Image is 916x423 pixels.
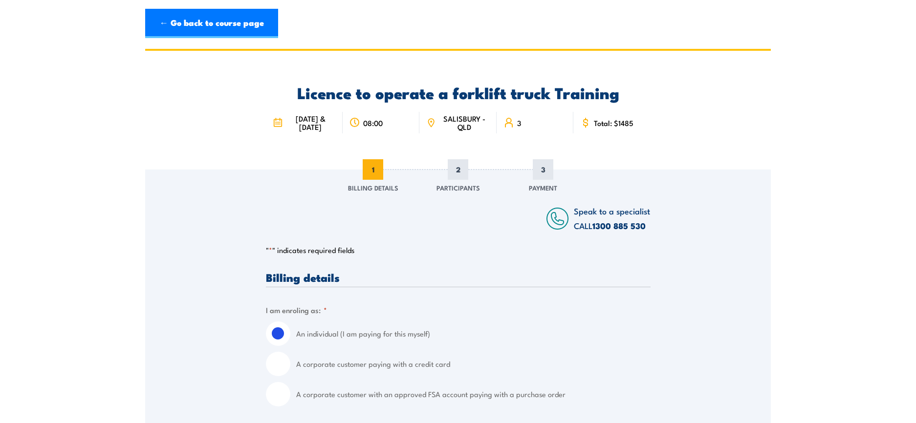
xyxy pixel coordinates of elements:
span: [DATE] & [DATE] [285,114,336,131]
label: A corporate customer with an approved FSA account paying with a purchase order [296,382,651,406]
label: An individual (I am paying for this myself) [296,321,651,346]
span: 3 [533,159,553,180]
span: Payment [529,183,557,192]
span: 2 [448,159,468,180]
a: 1300 885 530 [592,219,646,232]
span: Participants [436,183,480,192]
span: SALISBURY - QLD [439,114,490,131]
span: 08:00 [363,119,383,127]
span: 3 [517,119,521,127]
span: 1 [363,159,383,180]
h2: Licence to operate a forklift truck Training [266,85,651,99]
label: A corporate customer paying with a credit card [296,352,651,376]
a: ← Go back to course page [145,9,278,38]
p: " " indicates required fields [266,245,651,255]
span: Speak to a specialist CALL [574,205,650,232]
legend: I am enroling as: [266,304,327,316]
h3: Billing details [266,272,651,283]
span: Billing Details [348,183,398,192]
span: Total: $1485 [594,119,633,127]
